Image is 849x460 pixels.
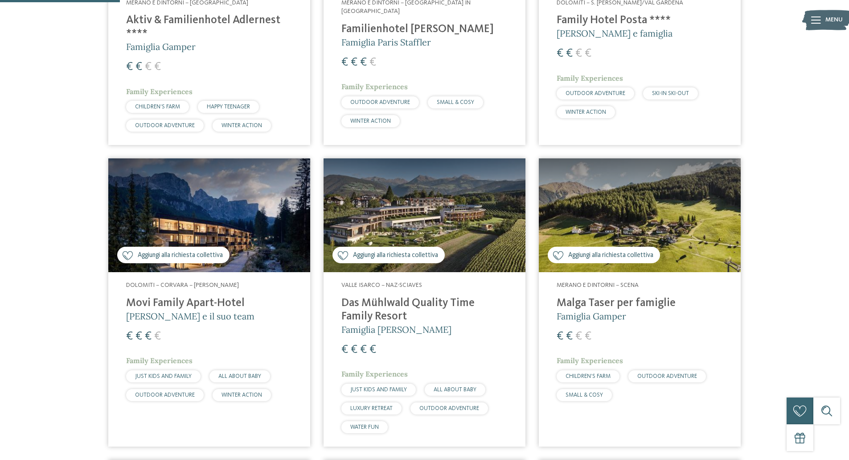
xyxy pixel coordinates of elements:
[575,48,582,59] span: €
[341,57,348,68] span: €
[126,61,133,73] span: €
[145,331,152,342] span: €
[207,104,250,110] span: HAPPY TEENAGER
[221,123,262,128] span: WINTER ACTION
[557,74,623,83] span: Family Experiences
[369,57,376,68] span: €
[126,331,133,342] span: €
[341,369,408,378] span: Family Experiences
[135,61,142,73] span: €
[126,297,292,310] h4: Movi Family Apart-Hotel
[637,373,697,379] span: OUTDOOR ADVENTURE
[341,282,422,288] span: Valle Isarco – Naz-Sciaves
[138,251,223,260] span: Aggiungi alla richiesta collettiva
[350,424,379,430] span: WATER FUN
[539,158,741,446] a: Cercate un hotel per famiglie? Qui troverete solo i migliori! Aggiungi alla richiesta collettiva ...
[557,331,563,342] span: €
[350,99,410,105] span: OUTDOOR ADVENTURE
[341,297,508,323] h4: Das Mühlwald Quality Time Family Resort
[434,387,476,393] span: ALL ABOUT BABY
[437,99,474,105] span: SMALL & COSY
[221,392,262,398] span: WINTER ACTION
[341,23,508,36] h4: Familienhotel [PERSON_NAME]
[135,331,142,342] span: €
[557,297,723,310] h4: Malga Taser per famiglie
[135,123,195,128] span: OUTDOOR ADVENTURE
[108,158,310,446] a: Cercate un hotel per famiglie? Qui troverete solo i migliori! Aggiungi alla richiesta collettiva ...
[557,282,639,288] span: Merano e dintorni – Scena
[566,373,611,379] span: CHILDREN’S FARM
[218,373,261,379] span: ALL ABOUT BABY
[360,344,367,356] span: €
[324,158,525,272] img: Cercate un hotel per famiglie? Qui troverete solo i migliori!
[108,158,310,272] img: Cercate un hotel per famiglie? Qui troverete solo i migliori!
[341,324,451,335] span: Famiglia [PERSON_NAME]
[566,331,573,342] span: €
[126,87,193,96] span: Family Experiences
[566,109,606,115] span: WINTER ACTION
[350,406,393,411] span: LUXURY RETREAT
[652,91,689,96] span: SKI-IN SKI-OUT
[369,344,376,356] span: €
[566,392,603,398] span: SMALL & COSY
[126,14,292,41] h4: Aktiv & Familienhotel Adlernest ****
[351,57,357,68] span: €
[154,61,161,73] span: €
[557,28,673,39] span: [PERSON_NAME] e famiglia
[126,41,196,52] span: Famiglia Gamper
[353,251,438,260] span: Aggiungi alla richiesta collettiva
[568,251,653,260] span: Aggiungi alla richiesta collettiva
[351,344,357,356] span: €
[557,356,623,365] span: Family Experiences
[557,14,723,27] h4: Family Hotel Posta ****
[419,406,479,411] span: OUTDOOR ADVENTURE
[341,82,408,91] span: Family Experiences
[126,311,254,322] span: [PERSON_NAME] e il suo team
[350,118,391,124] span: WINTER ACTION
[135,392,195,398] span: OUTDOOR ADVENTURE
[360,57,367,68] span: €
[135,104,180,110] span: CHILDREN’S FARM
[566,48,573,59] span: €
[539,158,741,272] img: Cercate un hotel per famiglie? Qui troverete solo i migliori!
[154,331,161,342] span: €
[585,48,591,59] span: €
[145,61,152,73] span: €
[341,344,348,356] span: €
[557,311,626,322] span: Famiglia Gamper
[557,48,563,59] span: €
[126,356,193,365] span: Family Experiences
[135,373,192,379] span: JUST KIDS AND FAMILY
[566,91,625,96] span: OUTDOOR ADVENTURE
[126,282,239,288] span: Dolomiti – Corvara – [PERSON_NAME]
[575,331,582,342] span: €
[341,37,431,48] span: Famiglia Paris Staffler
[350,387,407,393] span: JUST KIDS AND FAMILY
[324,158,525,446] a: Cercate un hotel per famiglie? Qui troverete solo i migliori! Aggiungi alla richiesta collettiva ...
[585,331,591,342] span: €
